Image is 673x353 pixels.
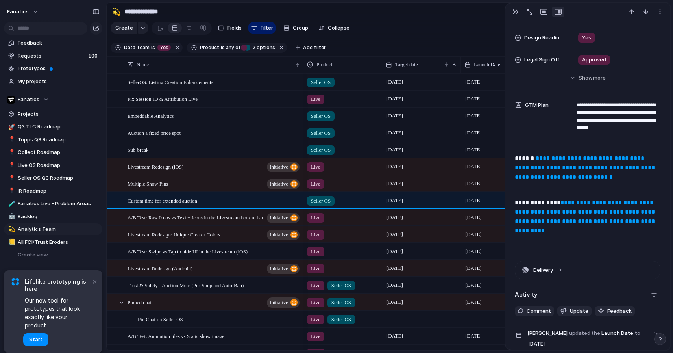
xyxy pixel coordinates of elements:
div: 📍 [8,174,14,183]
span: Livestream Redesign: Unique Creator Colors [128,230,220,239]
span: Add filter [303,44,326,51]
button: Collapse [315,22,353,34]
button: 💫 [110,6,123,18]
span: Launch Date [474,61,500,69]
span: [DATE] [463,196,484,205]
span: Yes [582,34,591,42]
span: Seller OS [331,299,351,307]
span: Seller OS [311,112,331,120]
span: [DATE] [385,111,405,121]
span: GTM Plan [525,101,549,109]
span: A/B Test: Raw Icons vs Text + Icons in the Livestream bottom bar [128,213,263,222]
button: initiative [267,162,300,172]
div: 🧪Fanatics Live - Problem Areas [4,198,102,210]
a: Projects [4,108,102,120]
span: Filter [261,24,273,32]
span: any of [225,44,240,51]
span: Seller OS [311,129,331,137]
button: Fanatics [4,94,102,106]
span: Seller OS Q3 Roadmap [18,174,100,182]
span: Livestream Redesign (iOS) [128,162,183,171]
span: Launch Date [527,329,649,349]
span: [DATE] [385,94,405,104]
span: [DATE] [463,162,484,171]
a: My projects [4,76,102,87]
span: [DATE] [385,331,405,341]
span: Target date [395,61,418,69]
a: 📍Collect Roadmap [4,147,102,158]
span: Name [137,61,149,69]
a: 🤖Backlog [4,211,102,223]
span: Yes [160,44,168,51]
span: Analytics Team [18,225,100,233]
span: Live [311,214,320,222]
button: 📒 [7,238,15,246]
span: 1h [654,329,660,338]
button: Add filter [291,42,331,53]
span: initiative [270,178,288,190]
span: Backlog [18,213,100,221]
span: [DATE] [463,179,484,188]
div: 📒All FCI/Trust Eroders [4,236,102,248]
button: Start [23,333,48,346]
span: Live Q3 Roadmap [18,162,100,169]
span: [DATE] [463,297,484,307]
a: Prototypes [4,63,102,74]
span: Seller OS [331,316,351,323]
span: [DATE] [385,145,405,154]
span: [DATE] [463,281,484,290]
span: [DATE] [385,247,405,256]
button: 📍 [7,174,15,182]
span: Multiple Show Pins [128,179,168,188]
button: initiative [267,213,300,223]
a: 📍IR Roadmap [4,185,102,197]
span: updated the [569,329,600,337]
span: [DATE] [385,281,405,290]
div: 💫Analytics Team [4,223,102,235]
span: Q3 TLC Roadmap [18,123,100,131]
button: Create view [4,249,102,261]
span: [DATE] [463,213,484,222]
span: Collapse [328,24,349,32]
span: A/B Test: Swipe vs Tap to hide UI in the Livestream (iOS) [128,247,248,256]
button: initiative [267,264,300,274]
div: 🚀 [8,123,14,132]
button: Filter [248,22,276,34]
span: Live [311,248,320,256]
span: Pinned chat [128,297,152,307]
button: initiative [267,230,300,240]
span: Live [311,265,320,273]
span: Live [311,180,320,188]
span: Collect Roadmap [18,149,100,156]
span: Show [579,74,593,82]
span: Data Team [124,44,150,51]
span: Topps Q3 Roadmap [18,136,100,144]
span: Live [311,95,320,103]
div: 🧪 [8,199,14,208]
span: Product [316,61,332,69]
span: Lifelike prototyping is here [25,278,91,292]
div: 💫 [8,225,14,234]
span: [DATE] [385,264,405,273]
a: 🚀Q3 TLC Roadmap [4,121,102,133]
button: 🧪 [7,200,15,208]
span: Fix Session ID & Attribution Live [128,94,198,103]
span: Live [311,299,320,307]
span: Live [311,231,320,239]
span: [DATE] [463,94,484,104]
span: [DATE] [463,247,484,256]
button: 📍 [7,187,15,195]
span: [DATE] [463,77,484,87]
span: [DATE] [385,128,405,137]
span: Live [311,333,320,340]
span: [DATE] [463,230,484,239]
span: Legal Sign Off [524,56,559,64]
div: 📍 [8,161,14,170]
span: Fanatics [18,96,39,104]
span: fanatics [7,8,29,16]
span: Requests [18,52,86,60]
span: Auction a fixed price spot [128,128,181,137]
button: isany of [219,43,242,52]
